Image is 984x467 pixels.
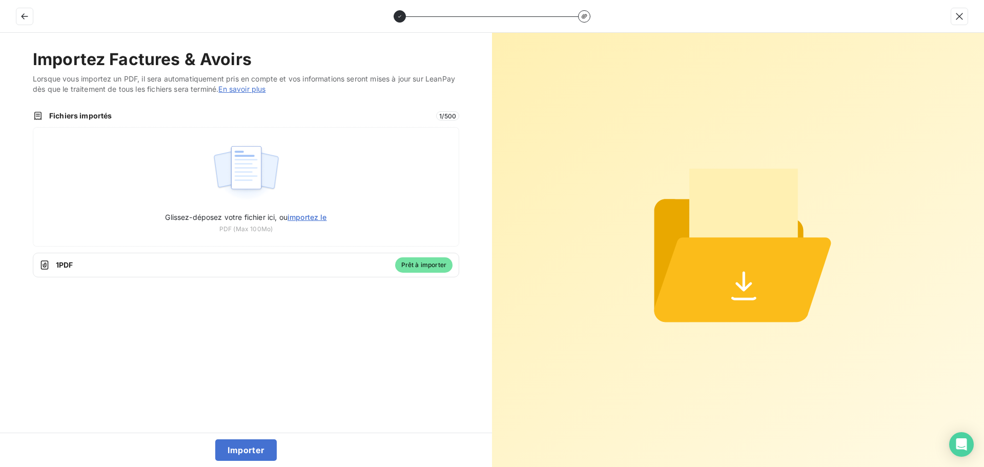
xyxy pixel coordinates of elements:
span: PDF (Max 100Mo) [219,225,273,234]
button: Importer [215,439,277,461]
span: Lorsque vous importez un PDF, il sera automatiquement pris en compte et vos informations seront m... [33,74,459,94]
span: Fichiers importés [49,111,430,121]
h2: Importez Factures & Avoirs [33,49,459,70]
div: Open Intercom Messenger [949,432,974,457]
a: En savoir plus [218,85,265,93]
span: 1 / 500 [436,111,459,120]
span: Prêt à importer [395,257,453,273]
span: importez le [288,213,327,221]
span: 1 PDF [56,260,389,270]
img: illustration [212,140,280,206]
span: Glissez-déposez votre fichier ici, ou [165,213,326,221]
